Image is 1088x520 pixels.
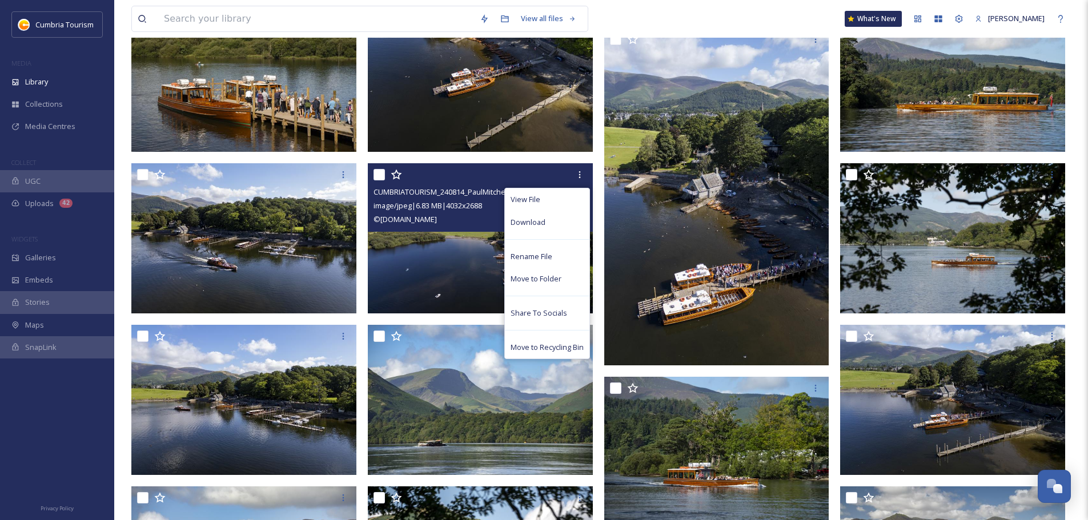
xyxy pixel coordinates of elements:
[25,99,63,110] span: Collections
[41,505,74,512] span: Privacy Policy
[25,320,44,330] span: Maps
[35,19,94,30] span: Cumbria Tourism
[25,198,54,209] span: Uploads
[840,163,1065,313] img: CUMBRIATOURISM_240814_PaulMitchell_KeswickDerwentwater-70.jpg
[511,194,540,205] span: View File
[25,252,56,263] span: Galleries
[969,7,1050,30] a: [PERSON_NAME]
[131,325,356,475] img: CUMBRIATOURISM_240814_PaulMitchell_KeswickDerwentwater-12.jpg
[25,121,75,132] span: Media Centres
[25,176,41,187] span: UGC
[131,2,356,152] img: CUMBRIATOURISM_240814_PaulMitchell_KeswickDerwentwater-59.jpg
[158,6,474,31] input: Search your library
[41,501,74,514] a: Privacy Policy
[25,342,57,353] span: SnapLink
[374,200,482,211] span: image/jpeg | 6.83 MB | 4032 x 2688
[25,275,53,285] span: Embeds
[368,163,593,313] img: CUMBRIATOURISM_240814_PaulMitchell_KeswickDerwentwater-5.jpg
[1038,470,1071,503] button: Open Chat
[511,273,561,284] span: Move to Folder
[18,19,30,30] img: images.jpg
[131,163,356,313] img: CUMBRIATOURISM_240814_PaulMitchell_KeswickDerwentwater-14.jpg
[511,342,584,353] span: Move to Recycling Bin
[368,325,593,475] img: CUMBRIATOURISM_240814_PaulMitchell_KeswickDerwentwater-29.jpg
[845,11,902,27] a: What's New
[988,13,1045,23] span: [PERSON_NAME]
[25,297,50,308] span: Stories
[511,217,545,228] span: Download
[511,308,567,319] span: Share To Socials
[840,2,1065,152] img: CUMBRIATOURISM_240814_PaulMitchell_KeswickDerwentwater-62.jpg
[11,59,31,67] span: MEDIA
[511,251,552,262] span: Rename File
[604,28,829,365] img: CUMBRIATOURISM_240814_PaulMitchell_KeswickDerwentwater-11.jpg
[11,235,38,243] span: WIDGETS
[59,199,73,208] div: 42
[374,214,437,224] span: © [DOMAIN_NAME]
[840,325,1065,475] img: CUMBRIATOURISM_240814_PaulMitchell_KeswickDerwentwater-8.jpg
[11,158,36,167] span: COLLECT
[515,7,582,30] a: View all files
[374,186,607,197] span: CUMBRIATOURISM_240814_PaulMitchell_KeswickDerwentwater-5.jpg
[25,76,48,87] span: Library
[368,2,593,152] img: CUMBRIATOURISM_240814_PaulMitchell_KeswickDerwentwater-10.jpg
